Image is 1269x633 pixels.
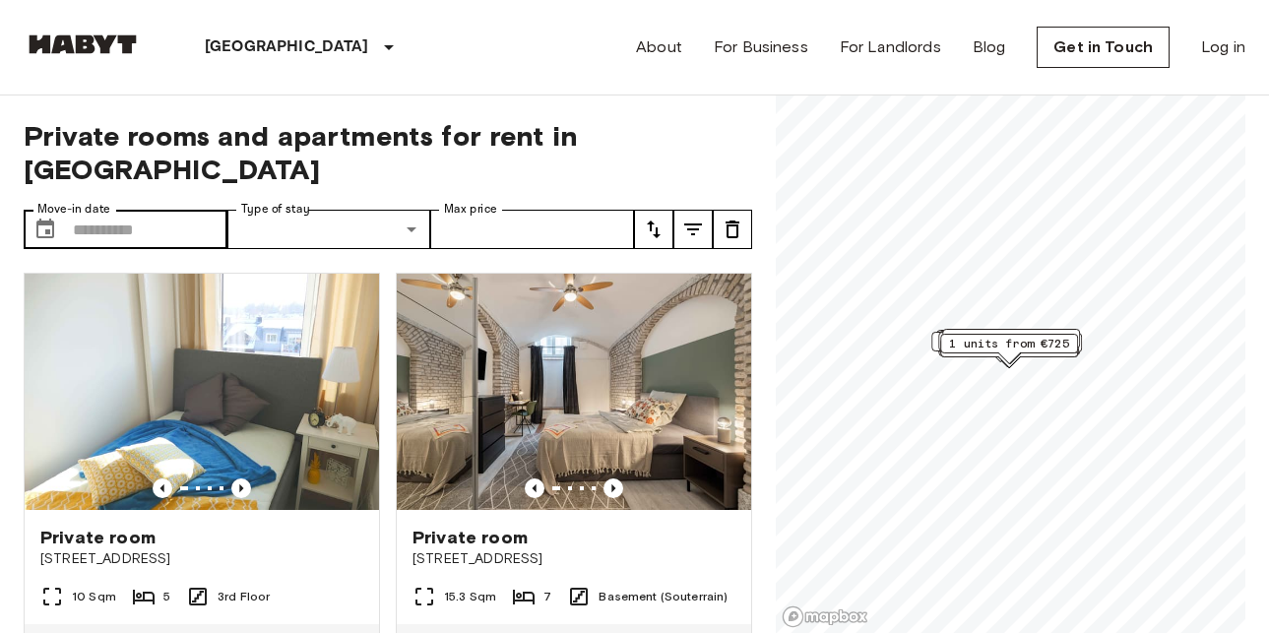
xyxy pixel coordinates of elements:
div: Map marker [940,331,1078,361]
span: 5 [163,588,170,605]
span: 3rd Floor [218,588,270,605]
button: tune [634,210,673,249]
div: Map marker [938,331,1076,361]
a: Log in [1201,35,1245,59]
button: tune [673,210,713,249]
span: Private room [40,526,156,549]
a: For Business [714,35,808,59]
span: Basement (Souterrain) [599,588,728,605]
button: Previous image [525,478,544,498]
span: [STREET_ADDRESS] [412,549,735,569]
span: 1 units from €910 [951,330,1071,348]
div: Map marker [931,332,1069,362]
img: Marketing picture of unit DE-02-011-001-01HF [25,274,379,510]
div: Map marker [936,330,1074,360]
button: Previous image [153,478,172,498]
a: About [636,35,682,59]
div: Map marker [941,330,1079,360]
span: 7 [543,588,551,605]
a: Mapbox logo [782,605,868,628]
button: Choose date [26,210,65,249]
div: Map marker [938,332,1076,362]
a: Blog [973,35,1006,59]
span: 1 units from €725 [949,335,1069,352]
button: Previous image [603,478,623,498]
span: 15.3 Sqm [444,588,496,605]
a: Get in Touch [1037,27,1170,68]
p: [GEOGRAPHIC_DATA] [205,35,369,59]
button: tune [713,210,752,249]
div: Map marker [940,334,1078,364]
button: Previous image [231,478,251,498]
div: Map marker [942,329,1080,359]
span: Private room [412,526,528,549]
label: Max price [444,201,497,218]
span: Private rooms and apartments for rent in [GEOGRAPHIC_DATA] [24,119,752,186]
label: Type of stay [241,201,310,218]
span: 10 Sqm [72,588,116,605]
img: Habyt [24,34,142,54]
a: For Landlords [840,35,941,59]
img: Marketing picture of unit DE-02-004-006-05HF [397,274,751,510]
label: Move-in date [37,201,110,218]
span: [STREET_ADDRESS] [40,549,363,569]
